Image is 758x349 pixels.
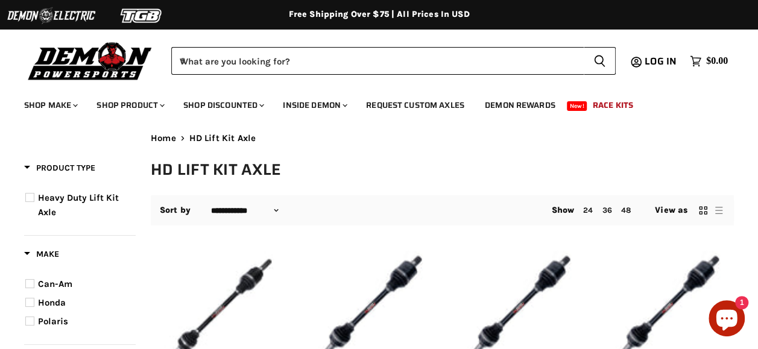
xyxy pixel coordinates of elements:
[189,133,256,143] span: HD Lift Kit Axle
[621,206,631,215] a: 48
[697,204,709,216] button: grid view
[38,297,66,308] span: Honda
[160,206,191,215] label: Sort by
[552,205,575,215] span: Show
[476,93,564,118] a: Demon Rewards
[6,4,96,27] img: Demon Electric Logo 2
[151,133,176,143] a: Home
[38,192,119,218] span: Heavy Duty Lift Kit Axle
[602,206,611,215] a: 36
[645,54,677,69] span: Log in
[274,93,355,118] a: Inside Demon
[151,195,734,225] nav: Collection utilities
[15,93,85,118] a: Shop Make
[684,52,734,70] a: $0.00
[24,163,95,173] span: Product Type
[584,47,616,75] button: Search
[655,206,687,215] span: View as
[38,316,68,327] span: Polaris
[713,204,725,216] button: list view
[38,278,72,289] span: Can-Am
[584,93,642,118] a: Race Kits
[151,133,734,143] nav: Breadcrumbs
[639,56,684,67] a: Log in
[357,93,473,118] a: Request Custom Axles
[15,88,725,118] ul: Main menu
[24,249,59,259] span: Make
[24,162,95,177] button: Filter by Product Type
[87,93,172,118] a: Shop Product
[567,101,587,111] span: New!
[96,4,187,27] img: TGB Logo 2
[171,47,616,75] form: Product
[174,93,271,118] a: Shop Discounted
[24,248,59,263] button: Filter by Make
[151,160,734,180] h1: HD Lift Kit Axle
[24,39,156,82] img: Demon Powersports
[706,55,728,67] span: $0.00
[705,300,748,339] inbox-online-store-chat: Shopify online store chat
[171,47,584,75] input: When autocomplete results are available use up and down arrows to review and enter to select
[583,206,593,215] a: 24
